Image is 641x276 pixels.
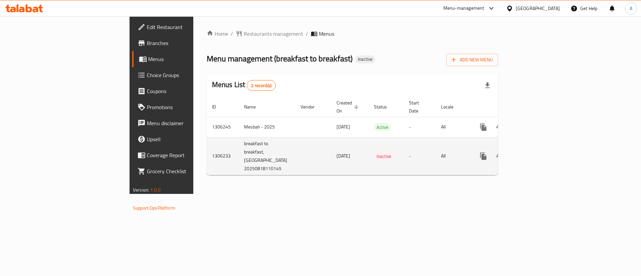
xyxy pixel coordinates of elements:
span: Version: [133,186,149,194]
a: Restaurants management [236,30,303,38]
a: Grocery Checklist [132,163,237,179]
td: Mesbah - 2025 [239,117,295,137]
span: Vendor [300,103,323,111]
table: enhanced table [207,97,545,175]
span: Menu disclaimer [147,119,231,127]
a: Coverage Report [132,147,237,163]
span: Edit Restaurant [147,23,231,31]
div: Active [374,123,391,131]
div: [GEOGRAPHIC_DATA] [516,5,560,12]
h2: Menus List [212,80,276,91]
td: - [404,137,436,175]
td: - [404,117,436,137]
span: Name [244,103,264,111]
a: Choice Groups [132,67,237,83]
td: breakfast to breakfast,[GEOGRAPHIC_DATA] 20250818110145 [239,137,295,175]
a: Edit Restaurant [132,19,237,35]
button: Add New Menu [446,54,498,66]
span: Promotions [147,103,231,111]
button: Change Status [491,148,507,164]
button: Change Status [491,119,507,135]
span: Created On [337,99,361,115]
span: Restaurants management [244,30,303,38]
span: [DATE] [337,152,350,160]
span: Inactive [355,56,375,62]
span: Coverage Report [147,151,231,159]
span: Status [374,103,396,111]
nav: breadcrumb [207,30,498,38]
a: Menu disclaimer [132,115,237,131]
span: Menu management ( breakfast to breakfast ) [207,51,353,66]
span: Menus [148,55,231,63]
span: [DATE] [337,122,350,131]
a: Upsell [132,131,237,147]
span: Choice Groups [147,71,231,79]
span: Add New Menu [452,56,493,64]
span: 2 record(s) [247,82,275,89]
a: Menus [132,51,237,67]
span: Upsell [147,135,231,143]
a: Coupons [132,83,237,99]
div: Menu-management [443,4,484,12]
span: Inactive [374,153,394,160]
span: ID [212,103,225,111]
a: Support.OpsPlatform [133,204,175,212]
span: Menus [319,30,334,38]
div: Inactive [374,152,394,160]
div: Export file [479,77,495,93]
span: Grocery Checklist [147,167,231,175]
button: more [475,148,491,164]
th: Actions [470,97,545,117]
span: Get support on: [133,197,164,206]
span: A [630,5,632,12]
span: Coupons [147,87,231,95]
button: more [475,119,491,135]
span: Active [374,123,391,131]
a: Branches [132,35,237,51]
span: 1.0.0 [150,186,161,194]
div: Inactive [355,55,375,63]
td: All [436,137,470,175]
span: Start Date [409,99,428,115]
li: / [306,30,308,38]
td: All [436,117,470,137]
a: Promotions [132,99,237,115]
span: Locale [441,103,462,111]
span: Branches [147,39,231,47]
